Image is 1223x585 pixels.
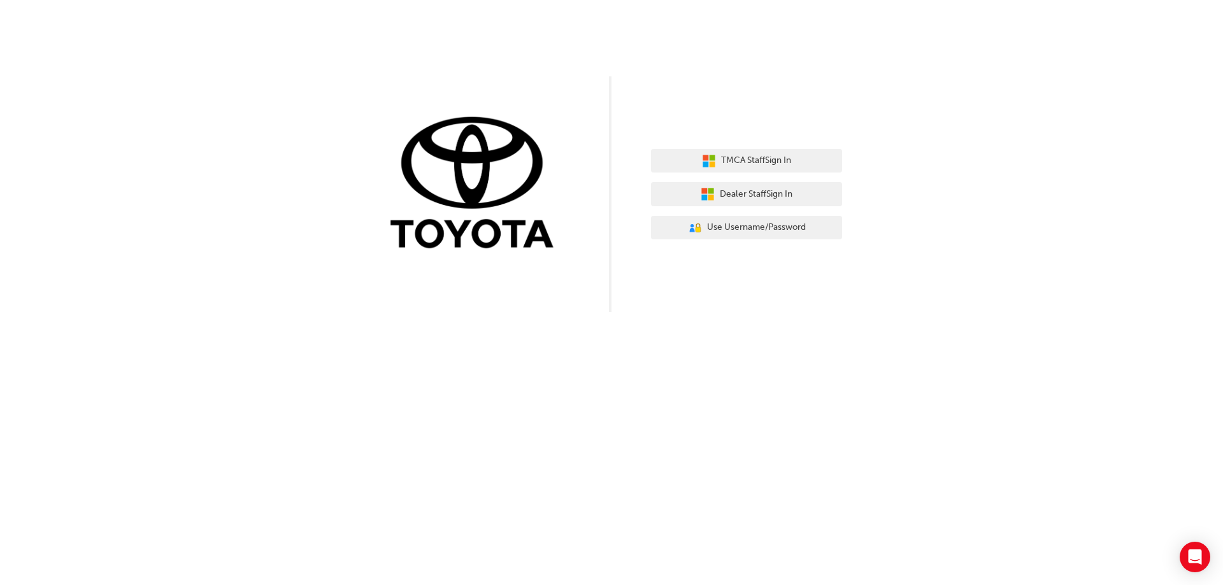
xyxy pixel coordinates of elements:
button: Dealer StaffSign In [651,182,842,206]
div: Open Intercom Messenger [1180,542,1210,572]
span: TMCA Staff Sign In [721,153,791,168]
button: TMCA StaffSign In [651,149,842,173]
button: Use Username/Password [651,216,842,240]
span: Use Username/Password [707,220,806,235]
img: Trak [381,114,572,255]
span: Dealer Staff Sign In [720,187,792,202]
